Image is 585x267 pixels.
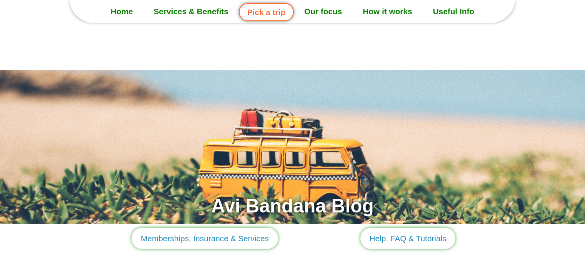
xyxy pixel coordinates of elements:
[352,2,422,21] a: How it works
[143,2,239,21] a: Services & Benefits
[239,3,294,21] a: Pick a trip
[370,232,447,244] span: Help, FAQ & Tutorials
[141,232,269,244] span: Memberships, Insurance & Services
[132,228,278,249] a: Memberships, Insurance & Services
[423,2,485,21] a: Useful Info
[360,228,456,249] a: Help, FAQ & Tutorials
[69,2,515,21] nav: Menu
[100,2,143,21] a: Home
[294,2,352,21] a: Our focus
[62,192,523,220] h1: Avi Bandana Blog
